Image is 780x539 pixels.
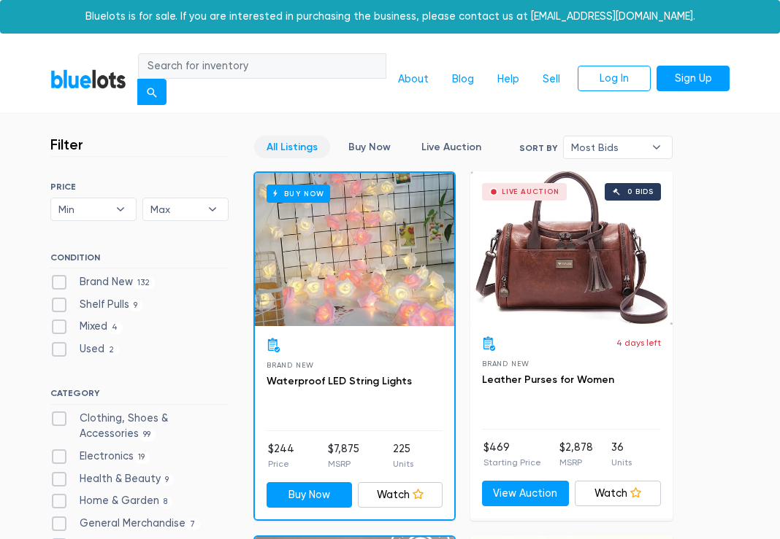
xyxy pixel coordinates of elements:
p: Units [393,457,413,470]
label: Clothing, Shoes & Accessories [50,411,229,442]
input: Search for inventory [138,53,386,80]
li: $7,875 [328,441,359,470]
span: 99 [139,430,156,441]
label: Home & Garden [50,493,172,509]
p: Price [268,457,294,470]
span: Brand New [482,360,529,368]
span: Most Bids [571,136,644,158]
li: $469 [483,440,541,469]
a: Sign Up [657,66,730,92]
b: ▾ [641,136,672,158]
label: Used [50,341,119,357]
label: General Merchandise [50,516,200,532]
p: 4 days left [616,336,661,349]
p: Units [611,456,632,469]
label: Mixed [50,319,123,335]
a: About [386,66,440,93]
li: 225 [393,441,413,470]
a: All Listings [254,136,330,158]
h6: CONDITION [50,252,229,268]
a: Blog [440,66,486,93]
a: Log In [578,66,651,92]
a: Leather Purses for Women [482,373,614,386]
a: Sell [531,66,572,93]
span: Brand New [267,361,314,369]
div: Live Auction [502,188,559,195]
a: Buy Now [267,482,352,508]
a: Live Auction 0 bids [470,171,673,325]
a: Buy Now [336,136,403,158]
p: Starting Price [483,456,541,469]
span: 7 [186,519,200,530]
label: Health & Beauty [50,471,174,487]
label: Shelf Pulls [50,297,142,313]
a: Help [486,66,531,93]
a: Watch [575,481,662,507]
p: MSRP [328,457,359,470]
h6: PRICE [50,182,229,192]
h6: CATEGORY [50,388,229,404]
span: 8 [159,497,172,508]
span: 9 [129,300,142,311]
b: ▾ [105,198,136,220]
span: 2 [104,344,119,356]
span: Max [150,198,200,220]
span: 132 [133,277,155,289]
li: $2,878 [559,440,593,469]
a: Waterproof LED String Lights [267,375,412,387]
a: Live Auction [409,136,494,158]
span: Min [58,198,108,220]
h6: Buy Now [267,185,330,203]
a: BlueLots [50,69,126,90]
div: 0 bids [627,188,654,195]
a: View Auction [482,481,569,507]
label: Brand New [50,274,155,290]
li: $244 [268,441,294,470]
a: Buy Now [255,173,454,326]
label: Sort By [519,141,557,155]
span: 19 [134,451,150,463]
label: Electronics [50,449,150,465]
span: 4 [107,322,123,334]
p: MSRP [559,456,593,469]
a: Watch [358,482,443,508]
span: 9 [161,474,174,486]
h3: Filter [50,136,83,153]
li: 36 [611,440,632,469]
b: ▾ [197,198,228,220]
